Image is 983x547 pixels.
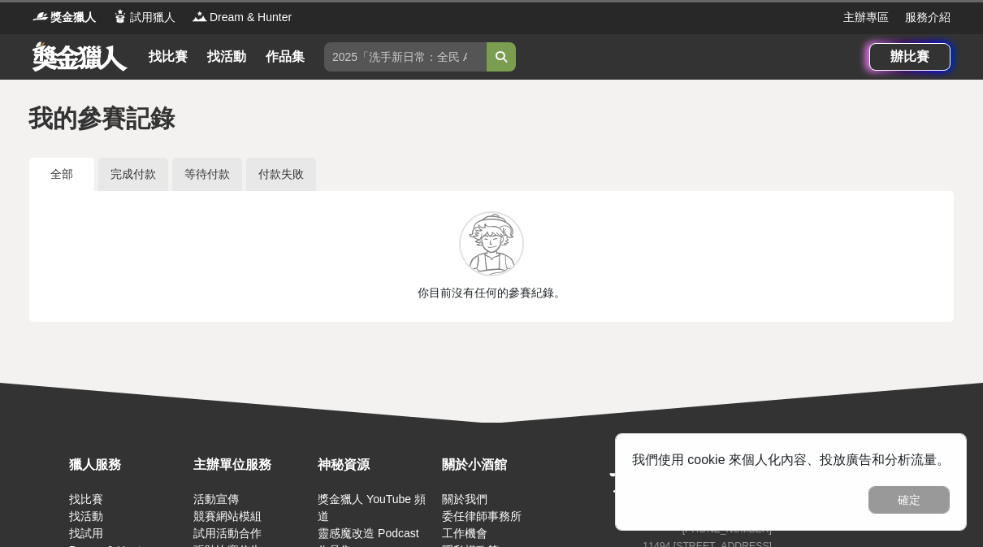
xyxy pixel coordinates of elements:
a: 委任律師事務所 [442,510,522,523]
a: 獎金獵人 YouTube 頻道 [318,493,426,523]
a: 靈感魔改造 Podcast [318,527,418,540]
a: 試用活動合作 [193,527,262,540]
div: 關於小酒館 [442,455,558,475]
a: Logo試用獵人 [112,9,175,26]
div: 主辦單位服務 [193,455,310,475]
a: 付款失敗 [246,158,316,191]
span: 試用獵人 [130,9,175,26]
button: 確定 [868,486,950,514]
a: 作品集 [259,46,311,68]
a: 找活動 [69,510,103,523]
a: LogoDream & Hunter [192,9,292,26]
span: 我們使用 cookie 來個人化內容、投放廣告和分析流量。 [632,453,950,467]
img: Logo [32,8,49,24]
a: 活動宣傳 [193,493,239,506]
a: 工作機會 [442,527,487,540]
img: Logo [112,8,128,24]
a: 全部 [29,158,94,191]
a: 等待付款 [172,158,242,191]
div: 神秘資源 [318,455,434,475]
a: 找試用 [69,527,103,540]
a: 主辦專區 [843,9,889,26]
a: 找比賽 [69,493,103,506]
a: 競賽網站模組 [193,510,262,523]
a: 服務介紹 [905,9,951,26]
a: Logo獎金獵人 [32,9,96,26]
p: 你目前沒有任何的參賽紀錄。 [41,284,942,302]
a: 找活動 [201,46,253,68]
img: Logo [192,8,208,24]
input: 2025「洗手新日常：全民 ALL IN」洗手歌全台徵選 [324,42,487,72]
span: 獎金獵人 [50,9,96,26]
a: 找比賽 [142,46,194,68]
div: 獵人服務 [69,455,185,475]
a: 辦比賽 [869,43,951,71]
span: Dream & Hunter [210,9,292,26]
a: 完成付款 [98,158,168,191]
h1: 我的參賽記錄 [28,104,955,133]
a: 關於我們 [442,493,487,506]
